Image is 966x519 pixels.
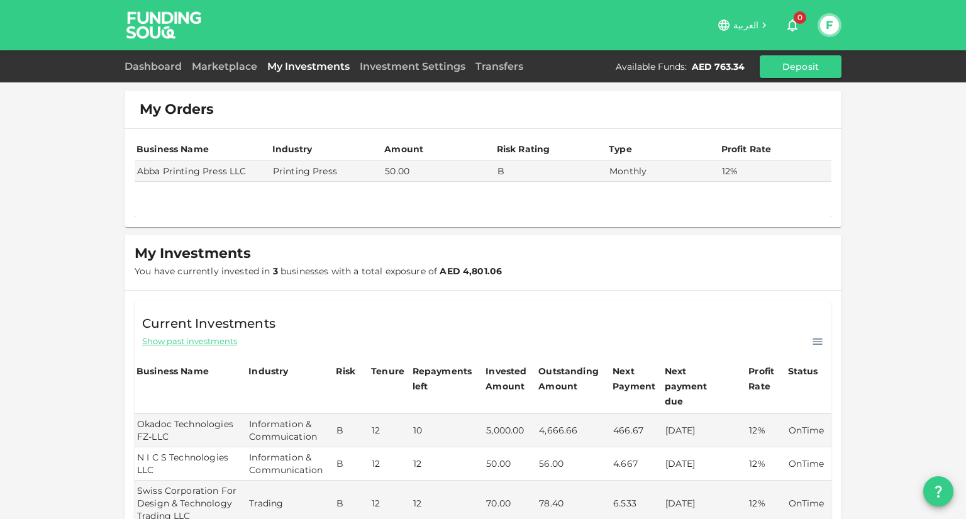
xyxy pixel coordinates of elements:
td: 12% [719,161,832,182]
strong: AED 4,801.06 [440,265,502,277]
div: AED 763.34 [692,60,745,73]
span: You have currently invested in businesses with a total exposure of [135,265,502,277]
a: Investment Settings [355,60,470,72]
span: My Investments [135,245,251,262]
td: N I C S Technologies LLC [135,447,247,481]
div: Profit Rate [721,142,772,157]
td: 466.67 [611,414,663,447]
div: Status [788,364,819,379]
div: Risk [336,364,361,379]
div: Business Name [136,142,209,157]
td: B [334,447,369,481]
td: 12% [747,414,786,447]
div: Invested Amount [486,364,535,394]
div: Profit Rate [748,364,784,394]
div: Industry [248,364,288,379]
td: [DATE] [663,447,747,481]
div: Tenure [371,364,404,379]
div: Risk Rating [497,142,550,157]
div: Next Payment [613,364,661,394]
td: Printing Press [270,161,382,182]
td: B [495,161,607,182]
td: 12 [369,414,411,447]
span: Show past investments [142,335,237,347]
td: 12 [411,447,484,481]
td: Okadoc Technologies FZ-LLC [135,414,247,447]
td: Information & Commuication [247,414,334,447]
div: Outstanding Amount [538,364,601,394]
td: 4.667 [611,447,663,481]
div: Business Name [136,364,209,379]
a: Transfers [470,60,528,72]
td: [DATE] [663,414,747,447]
span: Current Investments [142,313,275,333]
a: Dashboard [125,60,187,72]
span: My Orders [140,101,214,118]
td: Abba Printing Press LLC [135,161,270,182]
td: 12 [369,447,411,481]
td: 10 [411,414,484,447]
td: 4,666.66 [536,414,611,447]
span: 0 [794,11,806,24]
div: Type [609,142,634,157]
button: Deposit [760,55,841,78]
div: Repayments left [413,364,475,394]
a: Marketplace [187,60,262,72]
div: Next payment due [665,364,728,409]
td: B [334,414,369,447]
td: Information & Communication [247,447,334,481]
div: Amount [384,142,423,157]
td: OnTime [786,447,831,481]
td: OnTime [786,414,831,447]
td: 12% [747,447,786,481]
span: العربية [733,20,758,31]
a: My Investments [262,60,355,72]
button: F [820,16,839,35]
td: 50.00 [484,447,536,481]
td: 50.00 [382,161,494,182]
div: Available Funds : [616,60,687,73]
div: Industry [272,142,312,157]
td: 56.00 [536,447,611,481]
td: Monthly [607,161,719,182]
strong: 3 [273,265,278,277]
button: question [923,476,953,506]
button: 0 [780,13,805,38]
td: 5,000.00 [484,414,536,447]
